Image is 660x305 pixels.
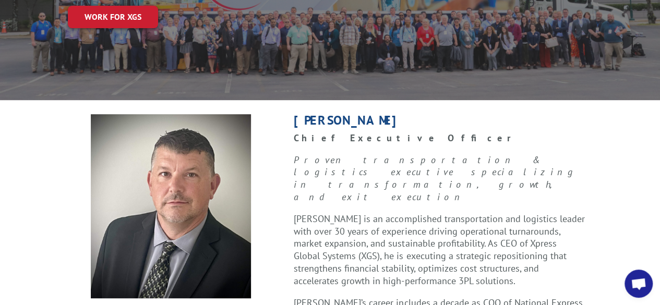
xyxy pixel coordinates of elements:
em: Proven transportation & logistics executive specializing in transformation, growth, and exit exec... [294,154,577,203]
strong: Chief Executive Officer [294,132,525,144]
a: Work for XGS [68,6,158,28]
a: Open chat [625,270,653,298]
h1: [PERSON_NAME] [294,114,584,132]
p: [PERSON_NAME] is an accomplished transportation and logistics leader with over 30 years of experi... [294,213,584,297]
